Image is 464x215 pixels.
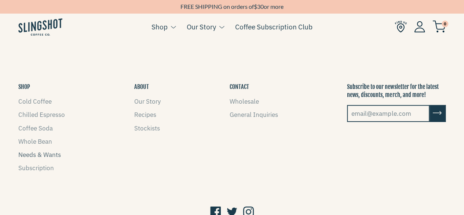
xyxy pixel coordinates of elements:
[151,21,168,32] a: Shop
[18,111,65,119] a: Chilled Espresso
[134,124,160,132] a: Stockists
[18,83,30,91] button: SHOP
[134,97,160,105] a: Our Story
[347,105,430,122] input: email@example.com
[18,97,52,105] a: Cold Coffee
[230,83,249,91] button: CONTACT
[230,97,259,105] a: Wholesale
[395,21,407,33] img: Find Us
[254,3,257,10] span: $
[134,111,156,119] a: Recipes
[18,151,61,159] a: Needs & Wants
[347,83,446,99] p: Subscribe to our newsletter for the latest news, discounts, merch, and more!
[18,124,53,132] a: Coffee Soda
[442,21,448,27] span: 0
[18,164,54,172] a: Subscription
[432,21,446,33] img: cart
[187,21,216,32] a: Our Story
[134,83,149,91] button: ABOUT
[414,21,425,32] img: Account
[230,111,278,119] a: General Inquiries
[257,3,264,10] span: 30
[432,22,446,31] a: 0
[18,137,52,146] a: Whole Bean
[235,21,313,32] a: Coffee Subscription Club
